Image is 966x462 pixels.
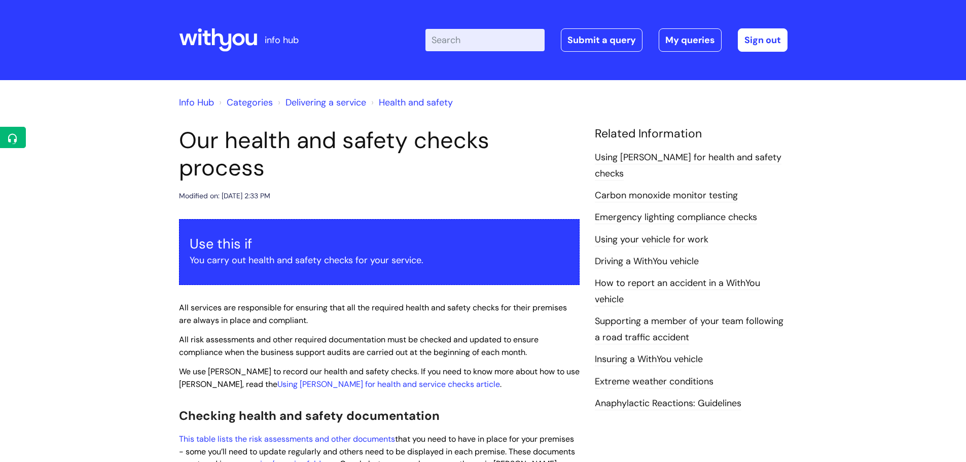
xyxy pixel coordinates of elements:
span: We use [PERSON_NAME] to record our health and safety checks. If you need to know more about how t... [179,366,580,389]
a: Carbon monoxide monitor testing [595,189,738,202]
li: Health and safety [369,94,453,111]
a: How to report an accident in a WithYou vehicle [595,277,760,306]
div: Modified on: [DATE] 2:33 PM [179,190,270,202]
a: Extreme weather conditions [595,375,713,388]
p: info hub [265,32,299,48]
span: All risk assessments and other required documentation must be checked and updated to ensure compl... [179,334,539,358]
a: Supporting a member of your team following a road traffic accident [595,315,783,344]
a: Health and safety [379,96,453,109]
input: Search [425,29,545,51]
a: Using [PERSON_NAME] for health and safety checks [595,151,781,181]
span: Checking health and safety documentation [179,408,440,423]
a: Info Hub [179,96,214,109]
a: Insuring a WithYou vehicle [595,353,703,366]
a: Using [PERSON_NAME] for health and service checks article [277,379,500,389]
li: Solution home [217,94,273,111]
li: Delivering a service [275,94,366,111]
a: Emergency lighting compliance checks [595,211,757,224]
h4: Related Information [595,127,788,141]
span: All services are responsible for ensuring that all the required health and safety checks for thei... [179,302,567,326]
a: My queries [659,28,722,52]
div: | - [425,28,788,52]
a: Categories [227,96,273,109]
a: Using your vehicle for work [595,233,708,246]
a: Driving a WithYou vehicle [595,255,699,268]
a: Anaphylactic Reactions: Guidelines [595,397,741,410]
a: Submit a query [561,28,642,52]
a: Delivering a service [285,96,366,109]
p: You carry out health and safety checks for your service. [190,252,569,268]
h1: Our health and safety checks process [179,127,580,182]
h3: Use this if [190,236,569,252]
a: Sign out [738,28,788,52]
a: This table lists the risk assessments and other documents [179,434,395,444]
